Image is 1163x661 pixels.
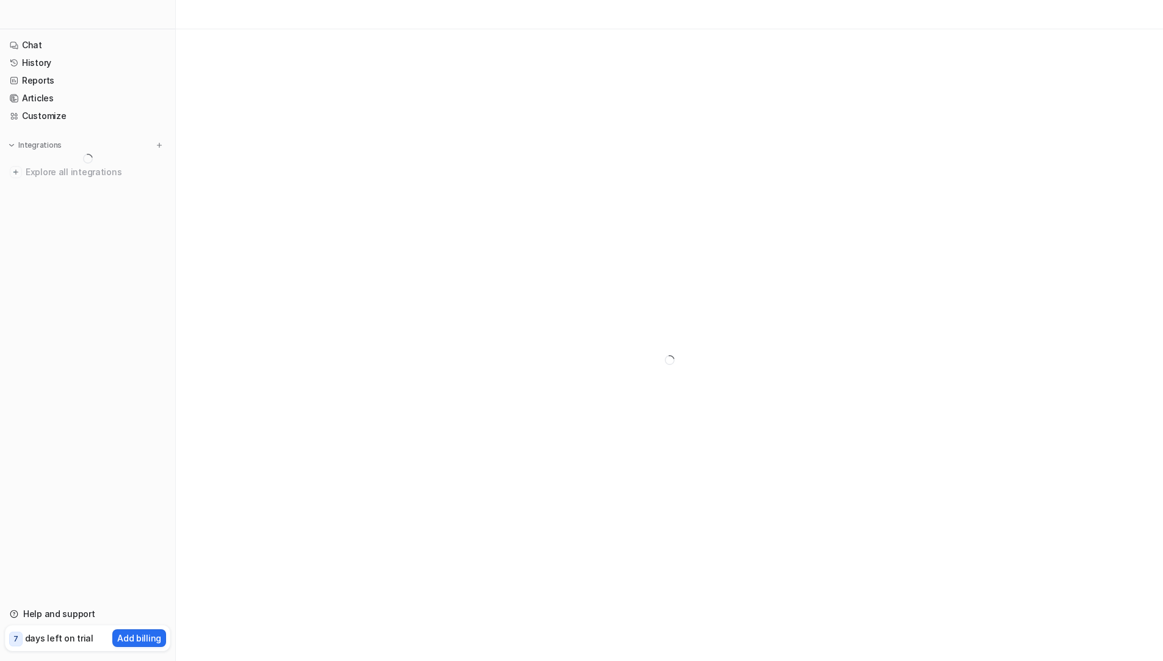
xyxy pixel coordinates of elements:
[5,54,170,71] a: History
[13,634,18,645] p: 7
[112,629,166,647] button: Add billing
[7,141,16,150] img: expand menu
[5,90,170,107] a: Articles
[5,72,170,89] a: Reports
[117,632,161,645] p: Add billing
[5,107,170,125] a: Customize
[18,140,62,150] p: Integrations
[5,37,170,54] a: Chat
[5,605,170,623] a: Help and support
[155,141,164,150] img: menu_add.svg
[5,139,65,151] button: Integrations
[25,632,93,645] p: days left on trial
[26,162,165,182] span: Explore all integrations
[5,164,170,181] a: Explore all integrations
[10,166,22,178] img: explore all integrations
